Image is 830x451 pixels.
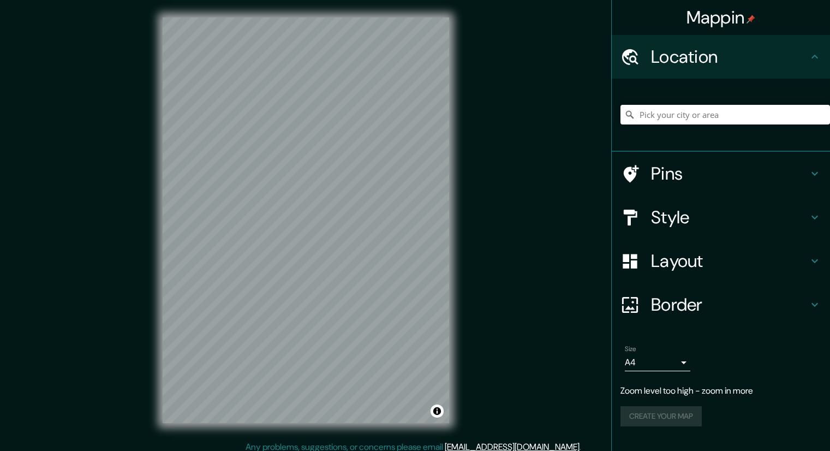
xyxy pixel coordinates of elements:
[625,354,690,371] div: A4
[612,35,830,79] div: Location
[612,195,830,239] div: Style
[620,105,830,124] input: Pick your city or area
[612,152,830,195] div: Pins
[163,17,449,423] canvas: Map
[686,7,756,28] h4: Mappin
[651,163,808,185] h4: Pins
[431,405,444,418] button: Toggle attribution
[651,294,808,316] h4: Border
[733,408,818,439] iframe: Help widget launcher
[651,250,808,272] h4: Layout
[612,283,830,327] div: Border
[651,206,808,228] h4: Style
[625,345,636,354] label: Size
[651,46,808,68] h4: Location
[612,239,830,283] div: Layout
[747,15,755,23] img: pin-icon.png
[620,384,821,397] p: Zoom level too high - zoom in more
